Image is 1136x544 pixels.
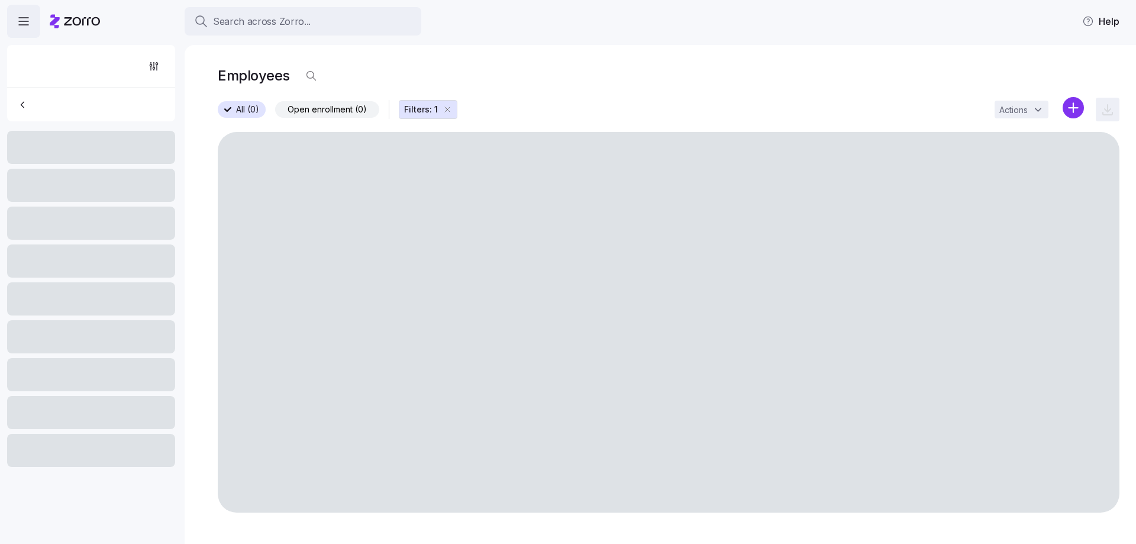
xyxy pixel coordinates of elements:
span: Help [1082,14,1119,28]
span: Open enrollment (0) [288,102,367,117]
span: All (0) [236,102,259,117]
span: Actions [999,106,1028,114]
span: Search across Zorro... [213,14,311,29]
button: Actions [995,101,1048,118]
span: Filters: 1 [404,104,438,115]
svg: add icon [1063,97,1084,118]
h1: Employees [218,66,290,85]
button: Search across Zorro... [185,7,421,36]
button: Filters: 1 [399,100,457,119]
button: Help [1073,9,1129,33]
